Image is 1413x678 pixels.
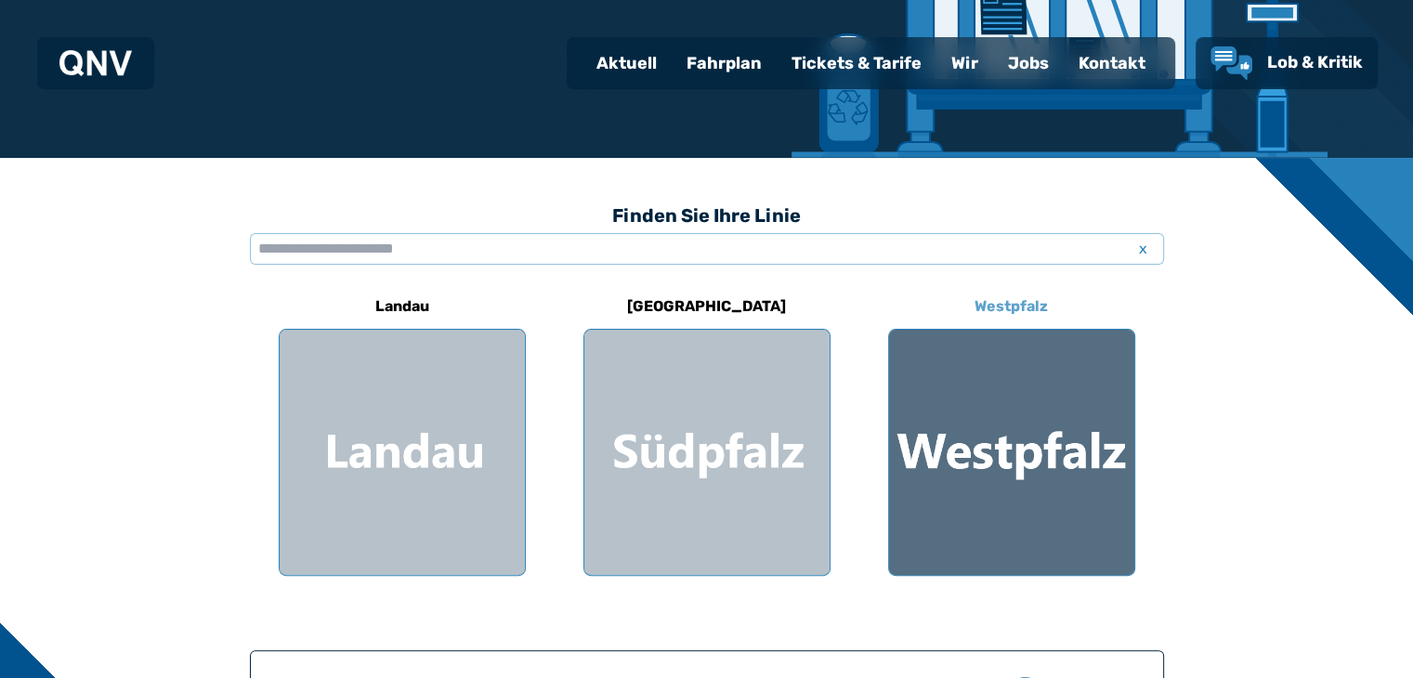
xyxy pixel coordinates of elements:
[888,284,1135,576] a: Westpfalz Region Westpfalz
[59,50,132,76] img: QNV Logo
[1210,46,1363,80] a: Lob & Kritik
[1131,238,1157,260] span: x
[250,195,1164,236] h3: Finden Sie Ihre Linie
[368,292,437,321] h6: Landau
[583,284,831,576] a: [GEOGRAPHIC_DATA] Region Südpfalz
[777,39,936,87] a: Tickets & Tarife
[936,39,993,87] a: Wir
[1267,52,1363,72] span: Lob & Kritik
[620,292,793,321] h6: [GEOGRAPHIC_DATA]
[1064,39,1160,87] a: Kontakt
[993,39,1064,87] a: Jobs
[967,292,1055,321] h6: Westpfalz
[59,45,132,82] a: QNV Logo
[582,39,672,87] a: Aktuell
[279,284,526,576] a: Landau Region Landau
[672,39,777,87] a: Fahrplan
